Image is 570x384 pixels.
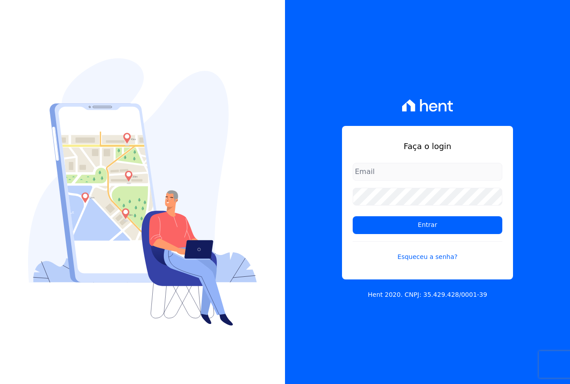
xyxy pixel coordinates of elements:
p: Hent 2020. CNPJ: 35.429.428/0001-39 [368,290,487,299]
input: Entrar [353,216,502,234]
h1: Faça o login [353,140,502,152]
a: Esqueceu a senha? [353,241,502,262]
input: Email [353,163,502,181]
img: Login [28,58,257,326]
